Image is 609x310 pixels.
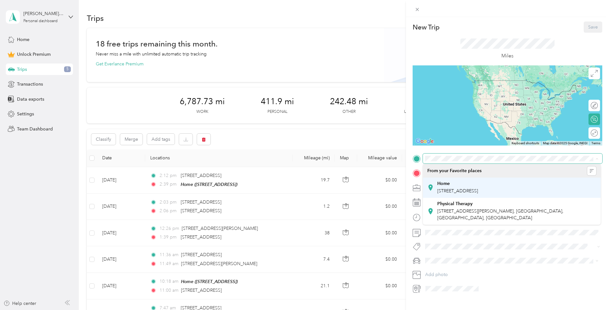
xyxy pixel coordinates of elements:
strong: Physical Therapy [437,201,473,207]
p: Miles [501,52,514,60]
strong: Home [437,181,450,187]
span: Map data ©2025 Google, INEGI [543,141,588,145]
button: Keyboard shortcuts [512,141,539,146]
span: From your Favorite places [427,168,481,174]
iframe: Everlance-gr Chat Button Frame [573,274,609,310]
p: New Trip [413,23,440,32]
span: [STREET_ADDRESS][PERSON_NAME], [GEOGRAPHIC_DATA], [GEOGRAPHIC_DATA], [GEOGRAPHIC_DATA] [437,208,564,221]
button: Add photo [423,270,602,279]
span: [STREET_ADDRESS] [437,188,478,194]
a: Open this area in Google Maps (opens a new window) [414,137,435,146]
img: Google [414,137,435,146]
